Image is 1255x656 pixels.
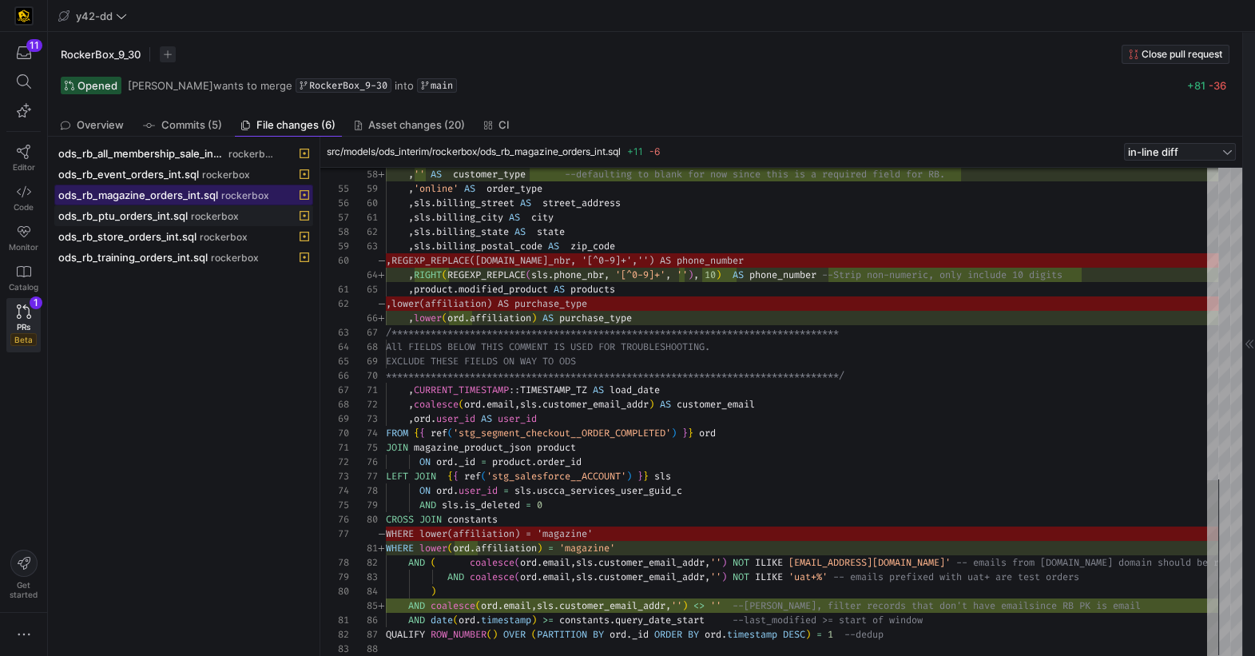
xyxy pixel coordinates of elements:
div: 74 [349,426,378,440]
span: , [408,283,414,296]
span: Asset changes (20) [368,120,465,130]
span: NOT [733,571,749,583]
span: { [414,427,419,439]
a: https://storage.googleapis.com/y42-prod-data-exchange/images/uAsz27BndGEK0hZWDFeOjoxA7jCwgK9jE472... [6,2,41,30]
span: AS [514,225,526,238]
span: coalesce [470,556,514,569]
span: state [537,225,565,238]
span: AS [481,412,492,425]
span: . [431,197,436,209]
span: JOIN [414,470,436,483]
span: '' [710,571,721,583]
span: street_address [542,197,621,209]
span: , [604,268,610,281]
span: billing_state [436,225,509,238]
span: email [542,571,570,583]
span: AS [554,283,565,296]
span: , [408,182,414,195]
span: ( [447,542,453,555]
div: 77 [320,527,349,541]
span: ILIKE [755,556,783,569]
span: , [705,556,710,569]
span: product [492,455,531,468]
span: phone_nbr [554,268,604,281]
div: 71 [320,440,349,455]
span: ( [526,268,531,281]
div: 59 [349,181,378,196]
span: RIGHT [414,268,442,281]
span: Commits (5) [161,120,222,130]
span: -- emails prefixed with uat+ are test orders [833,571,1079,583]
span: ( [442,268,447,281]
span: rockerbox [211,252,259,264]
button: Getstarted [6,543,41,606]
span: , [408,225,414,238]
span: customer_email_addr [598,571,705,583]
span: sls [442,499,459,511]
button: ods_rb_training_orders_int.sqlrockerbox [54,247,313,268]
span: +11 [627,145,643,157]
span: AS [431,168,442,181]
span: email [542,556,570,569]
span: File changes (6) [256,120,336,130]
button: ods_rb_magazine_orders_int.sqlrockerbox [54,185,313,205]
span: . [431,240,436,252]
img: https://storage.googleapis.com/y42-prod-data-exchange/images/uAsz27BndGEK0hZWDFeOjoxA7jCwgK9jE472... [16,8,32,24]
div: 61 [320,282,349,296]
span: . [453,283,459,296]
span: customer_email [677,398,755,411]
span: billing_street [436,197,514,209]
span: , [408,398,414,411]
span: sls [414,240,431,252]
span: } [637,470,643,483]
span: . [431,225,436,238]
div: 62 [349,225,378,239]
span: RockerBox_9_30 [61,48,141,61]
span: user_id [436,412,475,425]
span: , [570,571,576,583]
span: . [470,542,475,555]
div: 69 [349,354,378,368]
button: ods_rb_all_membership_sale_int.sqlrockerbox [54,143,313,164]
span: customer_email_addr [598,556,705,569]
span: . [593,571,598,583]
div: 60 [349,196,378,210]
span: magazine_product_json [414,441,531,454]
span: sls [576,571,593,583]
div: 64 [320,340,349,354]
span: ON [419,484,431,497]
span: in-line diff [1128,145,1178,158]
span: --Strip non-numeric, only include 10 digits [822,268,1062,281]
span: ods_rb_magazine_orders_int.sql [58,189,218,201]
span: } [682,427,688,439]
span: ) [626,470,632,483]
span: +81 [1187,79,1205,92]
span: src/models/ods_interim/rockerbox/ods_rb_magazine_orders_int.sql [327,146,621,157]
div: 65 [349,282,378,296]
span: 0 [537,499,542,511]
span: ( [459,398,464,411]
span: customer_email_addr [542,398,649,411]
div: 74 [320,483,349,498]
div: 69 [320,411,349,426]
span: . [431,211,436,224]
div: 77 [349,469,378,483]
div: 63 [349,239,378,253]
span: TIMESTAMP_TZ [520,384,587,396]
span: coalesce [414,398,459,411]
span: user_id [498,412,537,425]
span: order_type [487,182,542,195]
div: 11 [26,39,42,52]
div: 82 [349,555,378,570]
span: ) [537,542,542,555]
span: ) [721,571,727,583]
span: Close pull request [1142,49,1222,60]
span: AS [660,398,671,411]
div: 76 [320,512,349,527]
span: . [531,484,537,497]
span: , [408,240,414,252]
span: . [453,484,459,497]
span: AS [542,312,554,324]
span: All FIELDS BELOW THIS COMMENT IS USED FOR TROUB [386,340,649,353]
span: sls [514,484,531,497]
